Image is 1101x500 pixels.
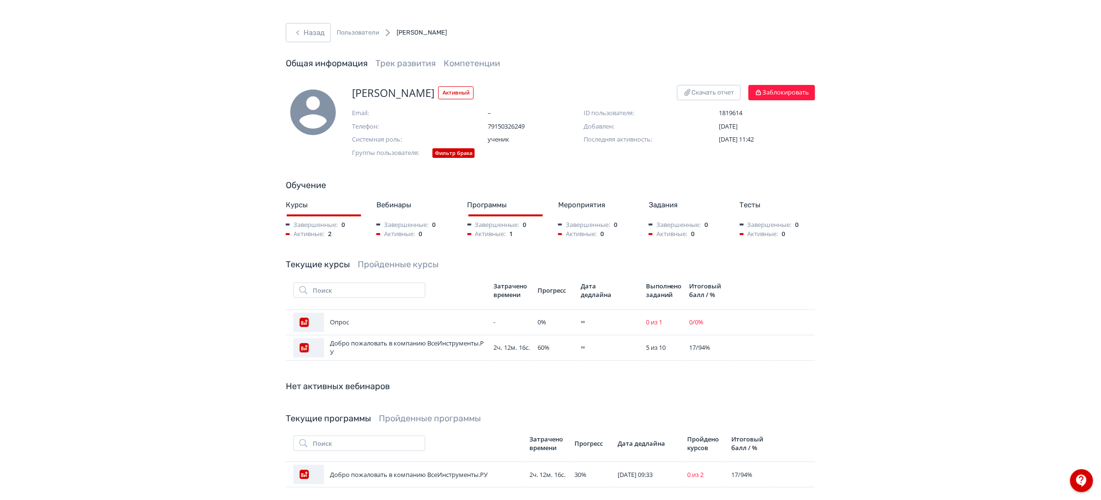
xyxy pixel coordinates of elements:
[286,380,815,393] div: Нет активных вебинаров
[376,220,428,230] span: Завершенные:
[397,29,447,36] span: [PERSON_NAME]
[740,229,778,239] span: Активные:
[352,148,429,160] span: Группы пользователя:
[358,259,439,270] a: Пройденные курсы
[740,220,792,230] span: Завершенные:
[719,108,815,118] span: 1819614
[796,220,799,230] span: 0
[740,200,815,211] div: Тесты
[493,282,530,299] div: Затрачено времени
[646,343,666,352] span: 5 из 10
[704,220,708,230] span: 0
[646,282,682,299] div: Выполнено заданий
[618,439,680,448] div: Дата дедлайна
[540,470,553,479] span: 12м.
[584,108,679,118] span: ID пользователя:
[286,413,371,424] a: Текущие программы
[328,229,331,239] span: 2
[719,122,738,131] span: [DATE]
[352,85,434,101] span: [PERSON_NAME]
[488,135,584,144] span: ученик
[691,229,694,239] span: 0
[444,58,500,69] a: Компетенции
[523,220,527,230] span: 0
[293,313,486,332] div: Опрос
[558,229,597,239] span: Активные:
[782,229,785,239] span: 0
[555,470,566,479] span: 16с.
[581,343,638,353] div: ∞
[690,343,711,352] span: 17 / 94 %
[341,220,345,230] span: 0
[719,135,754,143] span: [DATE] 11:42
[375,58,436,69] a: Трек развития
[468,229,506,239] span: Активные:
[337,28,379,37] a: Пользователи
[618,470,653,479] span: [DATE] 09:33
[293,338,486,357] div: Добро пожаловать в компанию ВсеИнструменты.РУ
[649,220,701,230] span: Завершенные:
[600,229,604,239] span: 0
[584,135,679,144] span: Последняя активность:
[488,108,584,118] span: –
[519,343,530,352] span: 16с.
[688,435,724,452] div: Пройдено курсов
[286,23,331,42] button: Назад
[376,200,452,211] div: Вебинары
[286,259,350,270] a: Текущие курсы
[575,470,587,479] span: 30 %
[468,220,519,230] span: Завершенные:
[749,85,815,100] button: Заблокировать
[584,122,679,131] span: Добавлен:
[293,465,522,484] div: Добро пожаловать в компанию ВсеИнструменты.РУ
[677,85,741,100] button: Скачать отчет
[468,200,543,211] div: Программы
[438,86,474,99] span: Активный
[493,318,530,327] div: -
[581,318,638,327] div: ∞
[493,343,502,352] span: 2ч.
[690,282,725,299] div: Итоговый балл / %
[649,229,687,239] span: Активные:
[433,148,475,158] div: Фильтр брака
[558,200,633,211] div: Мероприятия
[575,439,610,448] div: Прогресс
[286,229,324,239] span: Активные:
[558,220,610,230] span: Завершенные:
[419,229,422,239] span: 0
[646,318,662,326] span: 0 из 1
[286,200,361,211] div: Курсы
[376,229,415,239] span: Активные:
[614,220,617,230] span: 0
[731,435,768,452] div: Итоговый балл / %
[286,58,368,69] a: Общая информация
[538,318,546,326] span: 0 %
[488,122,584,131] span: 79150326249
[529,470,538,479] span: 2ч.
[688,470,704,479] span: 0 из 2
[352,122,448,131] span: Телефон:
[352,108,448,118] span: Email:
[286,220,338,230] span: Завершенные:
[690,318,704,326] span: 0 / 0 %
[581,282,614,299] div: Дата дедлайна
[510,229,513,239] span: 1
[432,220,435,230] span: 0
[538,286,573,295] div: Прогресс
[538,343,550,352] span: 60 %
[731,470,752,479] span: 17 / 94 %
[352,135,448,144] span: Системная роль:
[504,343,517,352] span: 12м.
[286,179,815,192] div: Обучение
[649,200,724,211] div: Задания
[529,435,567,452] div: Затрачено времени
[379,413,481,424] a: Пройденные программы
